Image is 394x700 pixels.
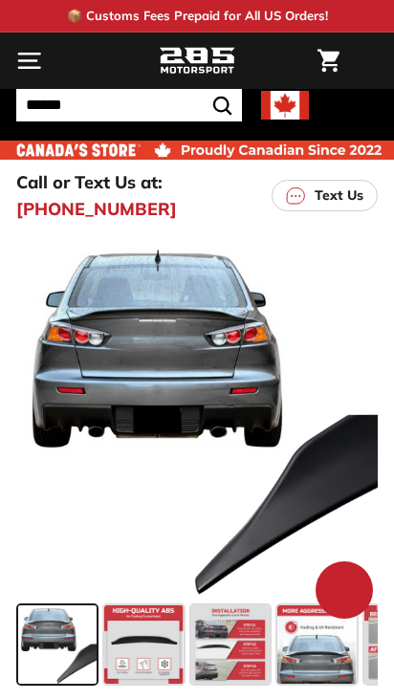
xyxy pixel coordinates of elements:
[272,180,378,211] a: Text Us
[16,196,177,222] a: [PHONE_NUMBER]
[16,169,163,195] p: Call or Text Us at:
[16,89,242,121] input: Search
[159,45,235,77] img: Logo_285_Motorsport_areodynamics_components
[310,561,379,623] inbox-online-store-chat: Shopify online store chat
[315,186,363,206] p: Text Us
[67,7,328,26] p: 📦 Customs Fees Prepaid for All US Orders!
[308,33,349,88] a: Cart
